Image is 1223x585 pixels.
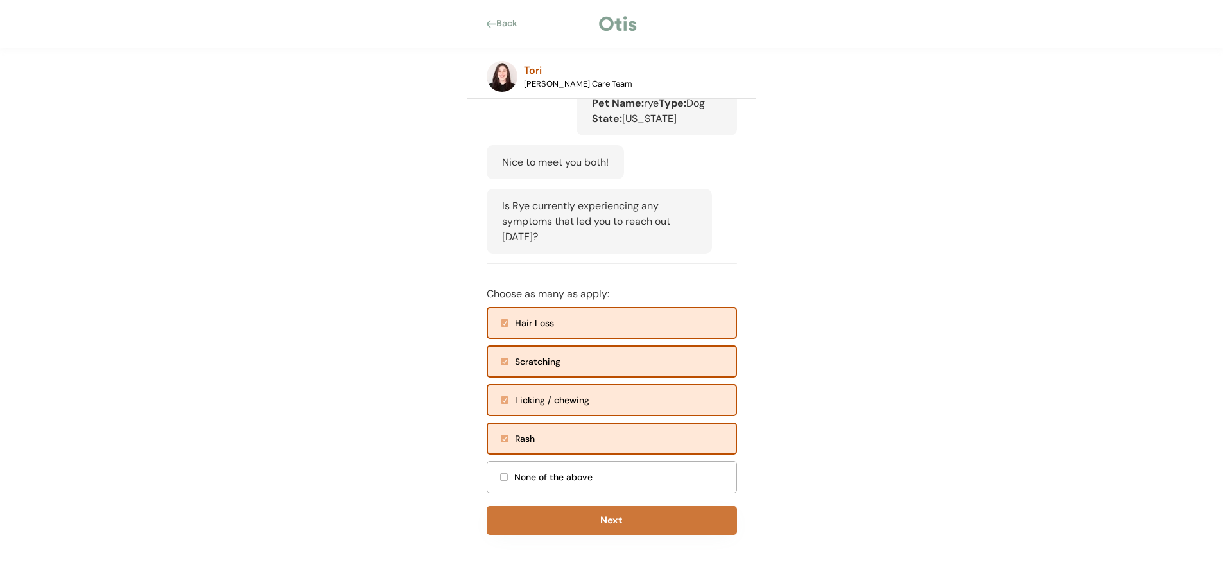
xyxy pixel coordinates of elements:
[496,17,525,30] div: Back
[487,145,624,179] div: Nice to meet you both!
[524,78,632,90] div: [PERSON_NAME] Care Team
[487,286,609,302] div: Choose as many as apply:
[577,86,737,135] div: rye Dog [US_STATE]
[515,432,728,446] div: Rash
[515,355,728,369] div: Scratching
[515,317,728,330] div: Hair Loss
[487,506,737,535] button: Next
[515,394,728,407] div: Licking / chewing
[592,112,622,125] strong: State:
[514,471,729,484] div: None of the above
[592,96,644,110] strong: Pet Name:
[659,96,686,110] strong: Type:
[487,189,712,254] div: Is Rye currently experiencing any symptoms that led you to reach out [DATE]?
[524,63,542,78] div: Tori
